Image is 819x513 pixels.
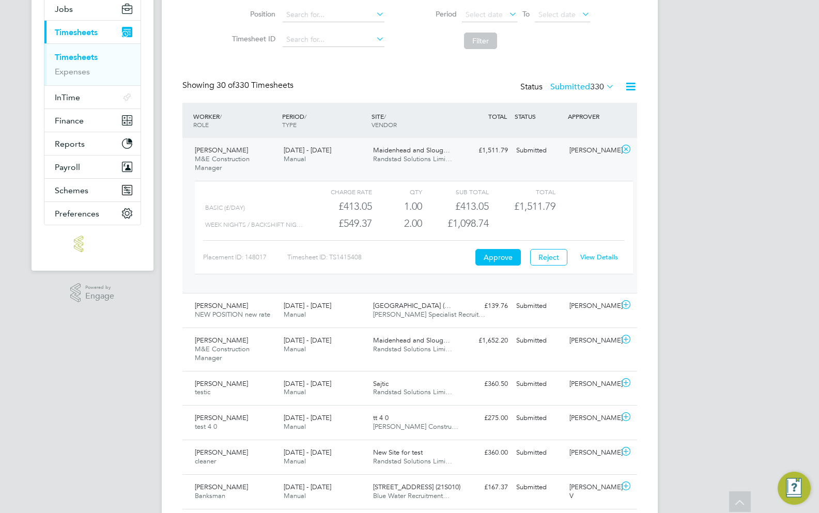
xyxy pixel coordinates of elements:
[44,132,141,155] button: Reports
[229,34,275,43] label: Timesheet ID
[565,142,619,159] div: [PERSON_NAME]
[590,82,604,92] span: 330
[195,387,210,396] span: testic
[372,215,422,232] div: 2.00
[85,283,114,292] span: Powered by
[205,221,303,228] span: week nights / backshift nig…
[372,185,422,198] div: QTY
[217,80,235,90] span: 30 of
[372,120,397,129] span: VENDOR
[55,209,99,219] span: Preferences
[464,33,497,49] button: Filter
[85,292,114,301] span: Engage
[44,202,141,225] button: Preferences
[372,198,422,215] div: 1.00
[565,298,619,315] div: [PERSON_NAME]
[422,185,489,198] div: Sub Total
[458,376,512,393] div: £360.50
[55,139,85,149] span: Reports
[580,253,618,261] a: View Details
[287,249,473,266] div: Timesheet ID: TS1415408
[44,43,141,85] div: Timesheets
[519,7,533,21] span: To
[55,92,80,102] span: InTime
[193,120,209,129] span: ROLE
[284,387,306,396] span: Manual
[195,457,216,465] span: cleaner
[44,179,141,201] button: Schemes
[305,215,372,232] div: £549.37
[55,4,73,14] span: Jobs
[422,215,489,232] div: £1,098.74
[195,483,248,491] span: [PERSON_NAME]
[195,491,225,500] span: Banksman
[283,33,384,47] input: Search for...
[373,310,485,319] span: [PERSON_NAME] Specialist Recruit…
[195,413,248,422] span: [PERSON_NAME]
[489,185,555,198] div: Total
[55,27,98,37] span: Timesheets
[44,86,141,108] button: InTime
[550,82,614,92] label: Submitted
[284,483,331,491] span: [DATE] - [DATE]
[283,8,384,22] input: Search for...
[284,336,331,345] span: [DATE] - [DATE]
[373,301,451,310] span: [GEOGRAPHIC_DATA] (…
[284,457,306,465] span: Manual
[520,80,616,95] div: Status
[195,379,248,388] span: [PERSON_NAME]
[55,185,88,195] span: Schemes
[373,336,450,345] span: Maidenhead and Sloug…
[565,376,619,393] div: [PERSON_NAME]
[373,448,423,457] span: New Site for test
[410,9,457,19] label: Period
[373,146,450,154] span: Maidenhead and Sloug…
[373,154,452,163] span: Randstad Solutions Limi…
[195,146,248,154] span: [PERSON_NAME]
[284,491,306,500] span: Manual
[44,156,141,178] button: Payroll
[284,379,331,388] span: [DATE] - [DATE]
[195,422,217,431] span: test 4 0
[373,345,452,353] span: Randstad Solutions Limi…
[195,154,250,172] span: M&E Construction Manager
[530,249,567,266] button: Reject
[195,301,248,310] span: [PERSON_NAME]
[284,448,331,457] span: [DATE] - [DATE]
[282,120,297,129] span: TYPE
[512,479,566,496] div: Submitted
[284,146,331,154] span: [DATE] - [DATE]
[55,162,80,172] span: Payroll
[458,332,512,349] div: £1,652.20
[44,21,141,43] button: Timesheets
[458,410,512,427] div: £275.00
[512,376,566,393] div: Submitted
[373,387,452,396] span: Randstad Solutions Limi…
[512,332,566,349] div: Submitted
[373,379,389,388] span: Sajtic
[373,483,460,491] span: [STREET_ADDRESS] (21S010)
[44,109,141,132] button: Finance
[458,444,512,461] div: £360.00
[284,345,306,353] span: Manual
[538,10,576,19] span: Select date
[466,10,503,19] span: Select date
[305,198,372,215] div: £413.05
[512,298,566,315] div: Submitted
[284,422,306,431] span: Manual
[488,112,507,120] span: TOTAL
[195,345,250,362] span: M&E Construction Manager
[195,448,248,457] span: [PERSON_NAME]
[565,332,619,349] div: [PERSON_NAME]
[284,413,331,422] span: [DATE] - [DATE]
[44,236,141,252] a: Go to home page
[475,249,521,266] button: Approve
[373,457,452,465] span: Randstad Solutions Limi…
[422,198,489,215] div: £413.05
[217,80,293,90] span: 330 Timesheets
[512,142,566,159] div: Submitted
[512,107,566,126] div: STATUS
[565,479,619,505] div: [PERSON_NAME] V
[195,336,248,345] span: [PERSON_NAME]
[304,112,306,120] span: /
